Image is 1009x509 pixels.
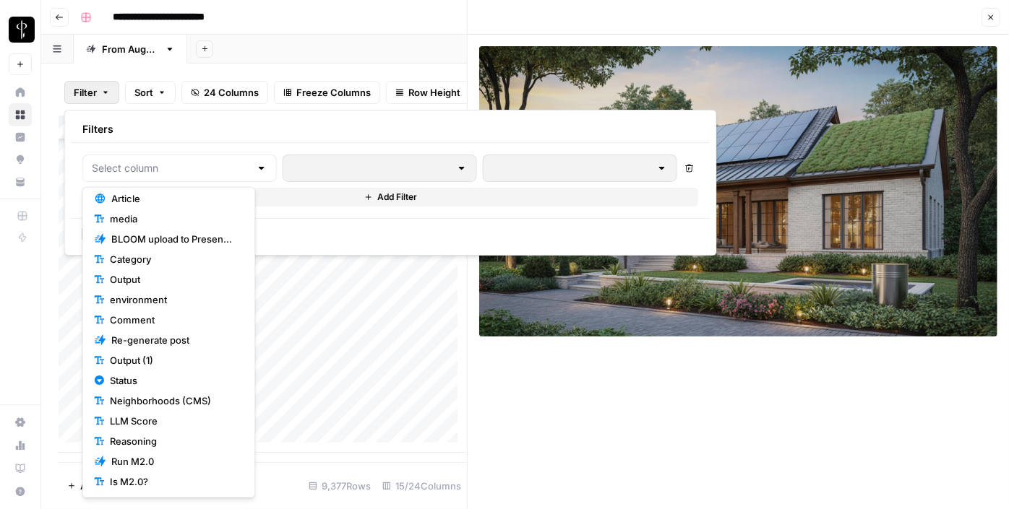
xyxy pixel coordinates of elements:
span: Run M2.0 [111,454,237,469]
span: BLOOM upload to Presence (after Human Review) [111,232,237,246]
a: Browse [9,103,32,126]
button: Help + Support [9,480,32,503]
span: Re-generate post [111,333,237,347]
button: Freeze Columns [274,81,380,104]
span: LLM Score [110,414,237,428]
div: From [DATE] [102,42,159,56]
a: Opportunities [9,148,32,171]
button: Add Filter [82,188,699,206]
div: Filters [71,116,710,143]
a: Your Data [9,170,32,193]
a: Settings [9,411,32,434]
img: LP Production Workloads Logo [9,17,35,43]
a: Insights [9,126,32,149]
span: Article [111,191,237,206]
a: Usage [9,434,32,457]
span: Add Row [80,479,120,493]
span: Add Filter [377,191,417,204]
button: Workspace: LP Production Workloads [9,12,32,48]
span: Neighborhoods (CMS) [110,393,237,408]
span: Filter [74,85,97,100]
button: 24 Columns [181,81,268,104]
span: 24 Columns [204,85,259,100]
button: Sort [125,81,176,104]
a: Home [9,81,32,104]
span: Row Height [408,85,460,100]
div: 9,377 Rows [303,474,377,497]
span: Sort [134,85,153,100]
span: Is M2.0? [110,474,237,489]
button: Row Height [386,81,470,104]
span: Output [110,272,237,287]
div: 15/24 Columns [377,474,467,497]
div: Filter [64,110,717,256]
button: Add Row [59,474,129,497]
span: Freeze Columns [296,85,371,100]
span: environment [110,292,237,307]
span: Comment [110,313,237,327]
span: Reasoning [110,434,237,448]
input: Select column [92,161,250,175]
span: Category [110,252,237,266]
span: media [110,212,237,226]
img: Row/Cell [479,46,997,336]
button: Filter [64,81,119,104]
a: Learning Hub [9,457,32,480]
a: From [DATE] [74,35,187,64]
span: Output (1) [110,353,237,367]
span: Status [110,373,237,388]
